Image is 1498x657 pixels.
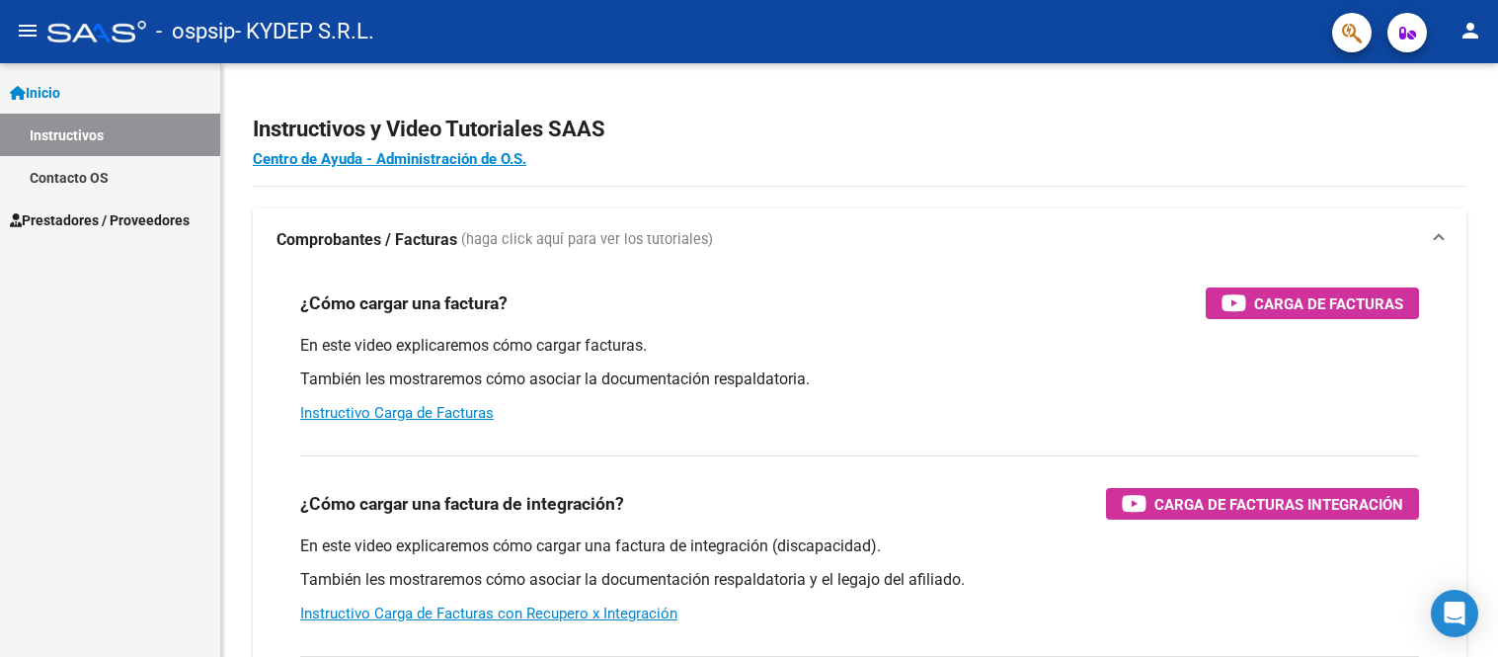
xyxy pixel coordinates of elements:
button: Carga de Facturas [1206,287,1419,319]
span: Prestadores / Proveedores [10,209,190,231]
span: - ospsip [156,10,235,53]
mat-icon: menu [16,19,39,42]
a: Centro de Ayuda - Administración de O.S. [253,150,526,168]
p: También les mostraremos cómo asociar la documentación respaldatoria. [300,369,1419,390]
a: Instructivo Carga de Facturas [300,404,494,422]
button: Carga de Facturas Integración [1106,488,1419,520]
mat-icon: person [1459,19,1482,42]
a: Instructivo Carga de Facturas con Recupero x Integración [300,605,677,622]
p: En este video explicaremos cómo cargar facturas. [300,335,1419,357]
h2: Instructivos y Video Tutoriales SAAS [253,111,1466,148]
strong: Comprobantes / Facturas [276,229,457,251]
span: Carga de Facturas Integración [1154,492,1403,517]
h3: ¿Cómo cargar una factura de integración? [300,490,624,518]
mat-expansion-panel-header: Comprobantes / Facturas (haga click aquí para ver los tutoriales) [253,208,1466,272]
span: Inicio [10,82,60,104]
span: - KYDEP S.R.L. [235,10,374,53]
span: (haga click aquí para ver los tutoriales) [461,229,713,251]
span: Carga de Facturas [1254,291,1403,316]
p: En este video explicaremos cómo cargar una factura de integración (discapacidad). [300,535,1419,557]
div: Open Intercom Messenger [1431,590,1478,637]
p: También les mostraremos cómo asociar la documentación respaldatoria y el legajo del afiliado. [300,569,1419,591]
h3: ¿Cómo cargar una factura? [300,289,508,317]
